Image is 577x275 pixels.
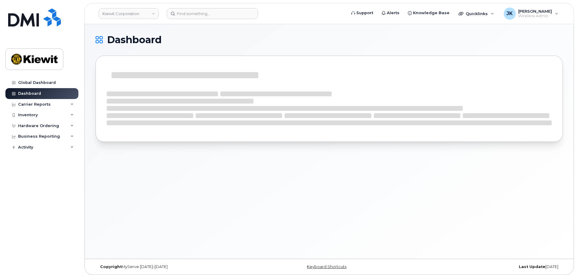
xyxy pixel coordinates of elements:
[307,264,346,269] a: Keyboard Shortcuts
[100,264,122,269] strong: Copyright
[107,35,162,44] span: Dashboard
[96,264,251,269] div: MyServe [DATE]–[DATE]
[407,264,563,269] div: [DATE]
[519,264,545,269] strong: Last Update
